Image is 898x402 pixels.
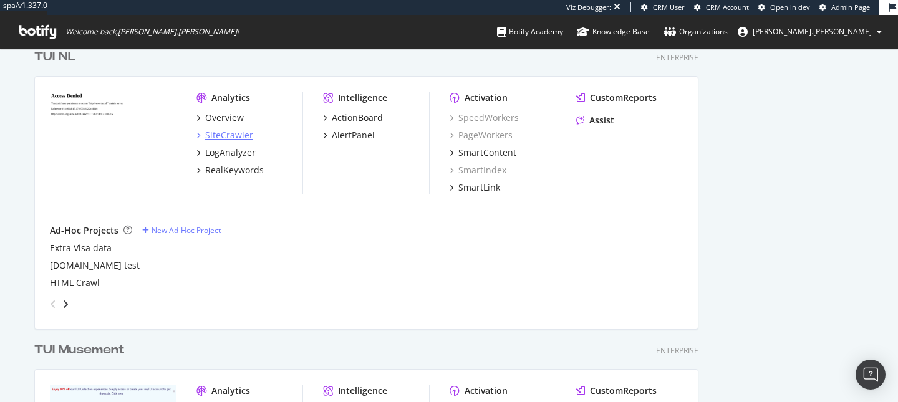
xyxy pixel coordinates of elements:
[34,48,75,66] div: TUI NL
[211,385,250,397] div: Analytics
[590,92,657,104] div: CustomReports
[196,112,244,124] a: Overview
[34,341,125,359] div: TUI Musement
[576,114,614,127] a: Assist
[450,112,519,124] a: SpeedWorkers
[450,181,500,194] a: SmartLink
[664,15,728,49] a: Organizations
[196,164,264,176] a: RealKeywords
[323,112,383,124] a: ActionBoard
[566,2,611,12] div: Viz Debugger:
[753,26,872,37] span: olivia.parr
[50,277,100,289] a: HTML Crawl
[323,129,375,141] a: AlertPanel
[831,2,870,12] span: Admin Page
[196,146,256,159] a: LogAnalyzer
[205,112,244,124] div: Overview
[577,15,650,49] a: Knowledge Base
[338,385,387,397] div: Intelligence
[332,129,375,141] div: AlertPanel
[142,225,221,236] a: New Ad-Hoc Project
[50,224,118,237] div: Ad-Hoc Projects
[576,385,657,397] a: CustomReports
[152,225,221,236] div: New Ad-Hoc Project
[450,129,513,141] a: PageWorkers
[332,112,383,124] div: ActionBoard
[706,2,749,12] span: CRM Account
[728,22,892,42] button: [PERSON_NAME].[PERSON_NAME]
[338,92,387,104] div: Intelligence
[458,181,500,194] div: SmartLink
[576,92,657,104] a: CustomReports
[590,385,657,397] div: CustomReports
[45,294,61,314] div: angle-left
[656,52,698,63] div: Enterprise
[656,345,698,356] div: Enterprise
[65,27,239,37] span: Welcome back, [PERSON_NAME].[PERSON_NAME] !
[450,146,516,159] a: SmartContent
[497,26,563,38] div: Botify Academy
[34,48,80,66] a: TUI NL
[694,2,749,12] a: CRM Account
[205,129,253,141] div: SiteCrawler
[497,15,563,49] a: Botify Academy
[205,146,256,159] div: LogAnalyzer
[465,385,508,397] div: Activation
[856,360,886,390] div: Open Intercom Messenger
[664,26,728,38] div: Organizations
[196,129,253,141] a: SiteCrawler
[758,2,810,12] a: Open in dev
[61,298,70,310] div: angle-right
[450,164,506,176] a: SmartIndex
[205,164,264,176] div: RealKeywords
[465,92,508,104] div: Activation
[211,92,250,104] div: Analytics
[34,341,130,359] a: TUI Musement
[589,114,614,127] div: Assist
[641,2,685,12] a: CRM User
[819,2,870,12] a: Admin Page
[770,2,810,12] span: Open in dev
[577,26,650,38] div: Knowledge Base
[50,92,176,193] img: tui.nl
[50,259,140,272] a: [DOMAIN_NAME] test
[50,242,112,254] a: Extra Visa data
[653,2,685,12] span: CRM User
[458,146,516,159] div: SmartContent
